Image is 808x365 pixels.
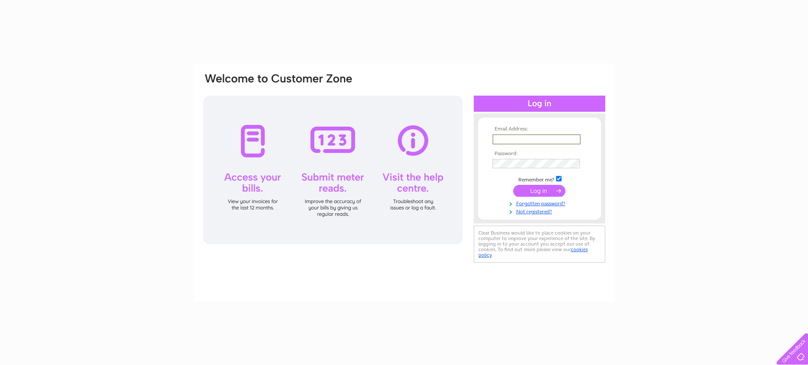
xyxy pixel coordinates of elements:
[492,199,589,207] a: Forgotten password?
[492,207,589,215] a: Not registered?
[490,175,589,183] td: Remember me?
[490,151,589,157] th: Password:
[478,246,588,258] a: cookies policy
[490,126,589,132] th: Email Address:
[474,226,605,263] div: Clear Business would like to place cookies on your computer to improve your experience of the sit...
[513,185,565,197] input: Submit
